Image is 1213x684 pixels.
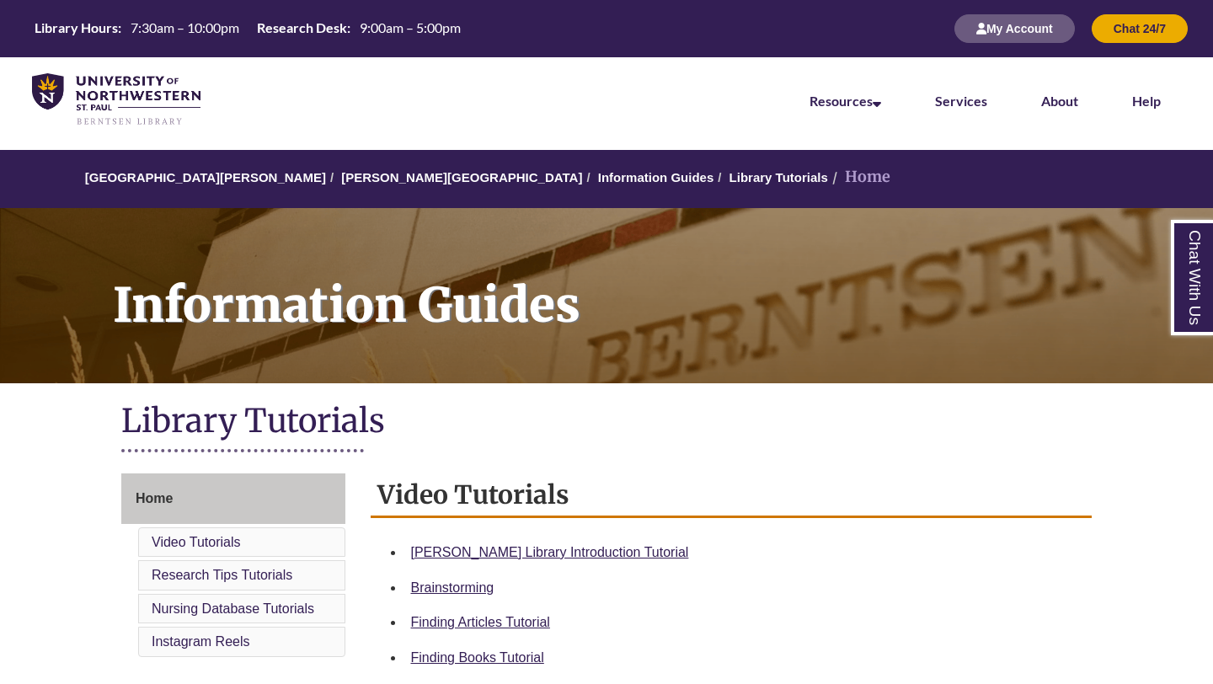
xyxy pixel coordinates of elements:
[121,473,345,524] a: Home
[152,634,250,649] a: Instagram Reels
[411,650,544,665] a: Finding Books Tutorial
[360,19,461,35] span: 9:00am – 5:00pm
[121,473,345,660] div: Guide Page Menu
[1041,93,1078,109] a: About
[954,14,1075,43] button: My Account
[1132,93,1161,109] a: Help
[152,601,314,616] a: Nursing Database Tutorials
[152,535,241,549] a: Video Tutorials
[1092,21,1188,35] a: Chat 24/7
[250,19,353,37] th: Research Desk:
[136,491,173,505] span: Home
[28,19,468,39] a: Hours Today
[85,170,326,184] a: [GEOGRAPHIC_DATA][PERSON_NAME]
[131,19,239,35] span: 7:30am – 10:00pm
[935,93,987,109] a: Services
[729,170,828,184] a: Library Tutorials
[411,545,689,559] a: [PERSON_NAME] Library Introduction Tutorial
[94,208,1213,361] h1: Information Guides
[810,93,881,109] a: Resources
[828,165,890,190] li: Home
[341,170,582,184] a: [PERSON_NAME][GEOGRAPHIC_DATA]
[411,580,494,595] a: Brainstorming
[121,400,1092,445] h1: Library Tutorials
[32,73,200,126] img: UNWSP Library Logo
[1092,14,1188,43] button: Chat 24/7
[954,21,1075,35] a: My Account
[411,615,550,629] a: Finding Articles Tutorial
[28,19,124,37] th: Library Hours:
[152,568,292,582] a: Research Tips Tutorials
[28,19,468,37] table: Hours Today
[371,473,1093,518] h2: Video Tutorials
[598,170,714,184] a: Information Guides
